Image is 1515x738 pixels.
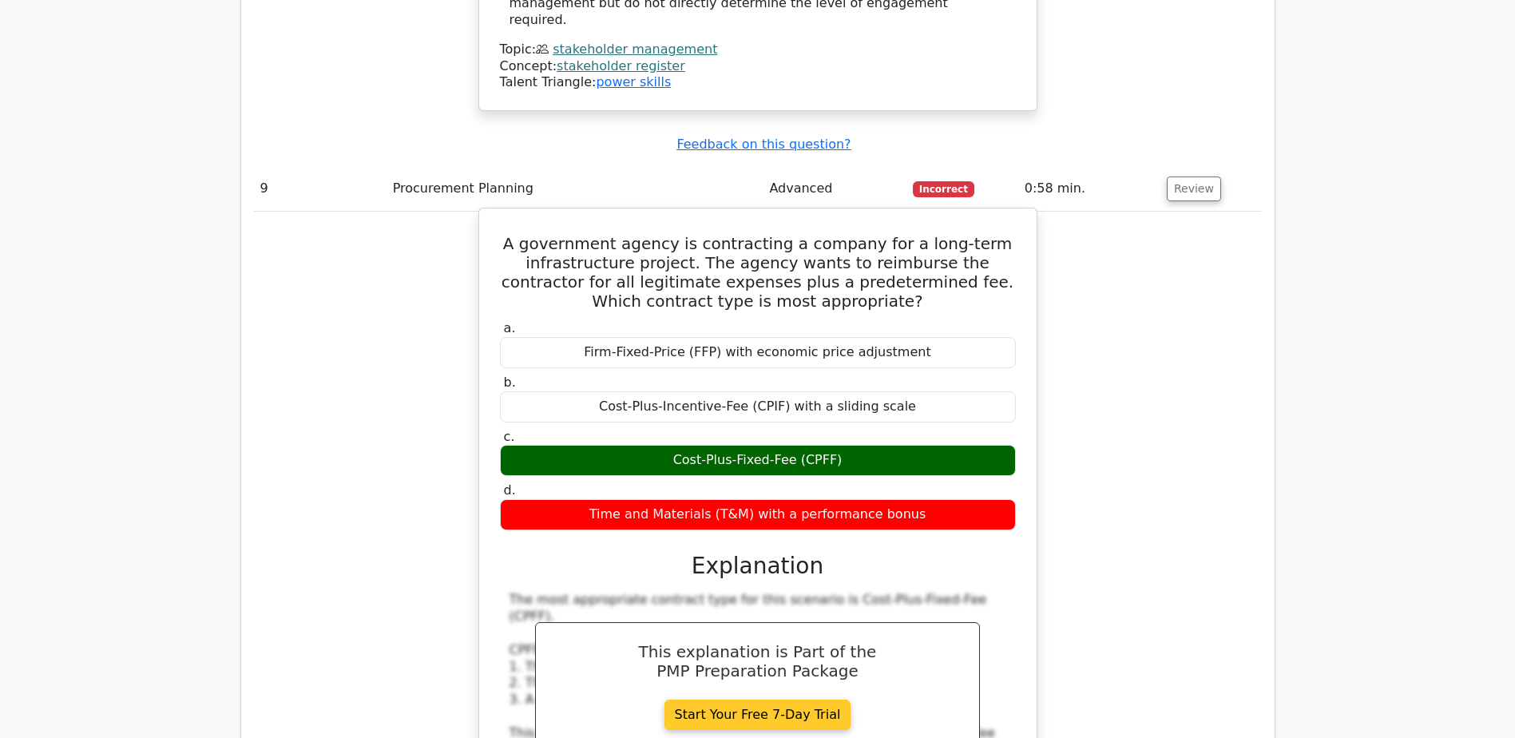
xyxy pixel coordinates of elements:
span: d. [504,482,516,498]
a: Start Your Free 7-Day Trial [664,700,851,730]
div: Cost-Plus-Incentive-Fee (CPIF) with a sliding scale [500,391,1016,423]
span: Incorrect [913,181,974,197]
span: a. [504,320,516,335]
td: 0:58 min. [1018,166,1160,212]
div: Time and Materials (T&M) with a performance bonus [500,499,1016,530]
div: Topic: [500,42,1016,58]
div: Cost-Plus-Fixed-Fee (CPFF) [500,445,1016,476]
a: power skills [596,74,671,89]
a: stakeholder register [557,58,685,73]
td: 9 [254,166,387,212]
div: Concept: [500,58,1016,75]
div: Talent Triangle: [500,42,1016,91]
button: Review [1167,177,1221,201]
td: Procurement Planning [387,166,763,212]
h5: A government agency is contracting a company for a long-term infrastructure project. The agency w... [498,234,1017,311]
td: Advanced [763,166,906,212]
span: b. [504,375,516,390]
h3: Explanation [510,553,1006,580]
a: stakeholder management [553,42,717,57]
div: Firm-Fixed-Price (FFP) with economic price adjustment [500,337,1016,368]
span: c. [504,429,515,444]
a: Feedback on this question? [676,137,851,152]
